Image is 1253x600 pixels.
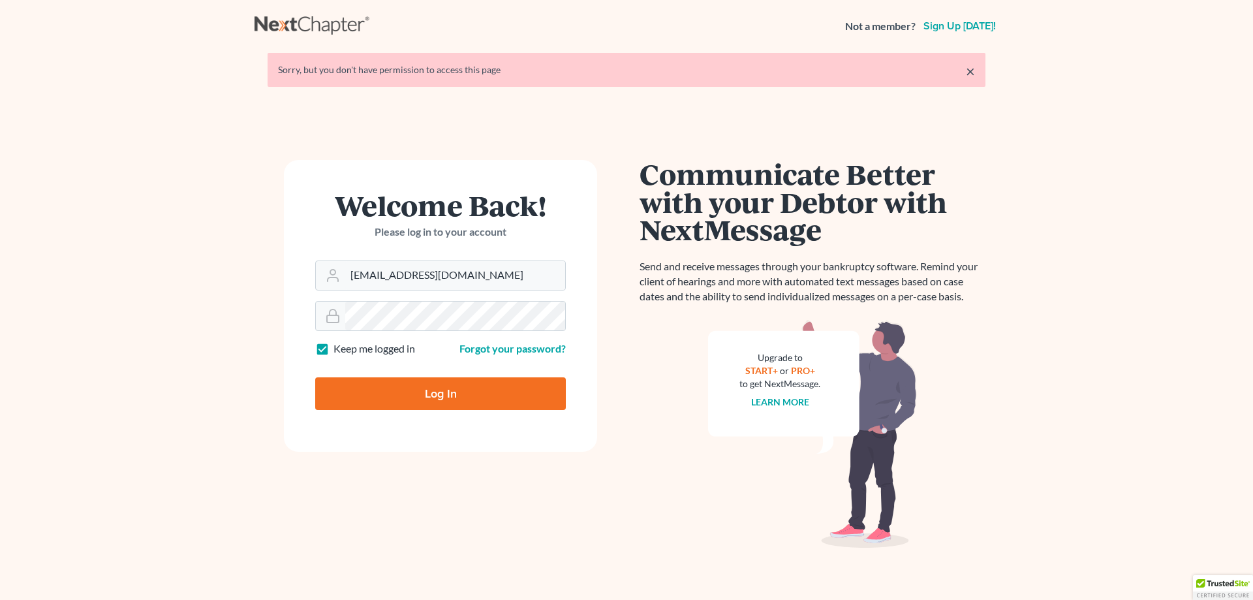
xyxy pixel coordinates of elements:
div: TrustedSite Certified [1193,575,1253,600]
div: to get NextMessage. [739,377,820,390]
a: × [966,63,975,79]
label: Keep me logged in [333,341,415,356]
a: Forgot your password? [459,342,566,355]
div: Sorry, but you don't have permission to access this page [278,63,975,76]
div: Upgrade to [739,351,820,364]
a: START+ [745,365,778,376]
strong: Not a member? [845,19,916,34]
a: Learn more [751,396,809,407]
input: Log In [315,377,566,410]
h1: Welcome Back! [315,191,566,219]
span: or [780,365,789,376]
a: Sign up [DATE]! [921,21,998,31]
input: Email Address [345,261,565,290]
a: PRO+ [791,365,815,376]
img: nextmessage_bg-59042aed3d76b12b5cd301f8e5b87938c9018125f34e5fa2b7a6b67550977c72.svg [708,320,917,548]
p: Send and receive messages through your bankruptcy software. Remind your client of hearings and mo... [640,259,985,304]
h1: Communicate Better with your Debtor with NextMessage [640,160,985,244]
p: Please log in to your account [315,225,566,240]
